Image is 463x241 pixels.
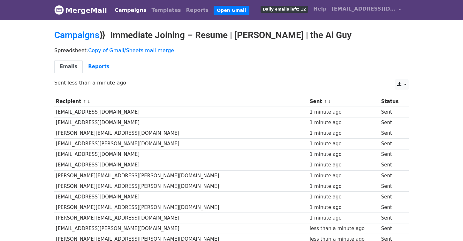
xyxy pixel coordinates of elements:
[87,99,90,104] a: ↓
[149,4,183,17] a: Templates
[112,4,149,17] a: Campaigns
[54,202,308,213] td: [PERSON_NAME][EMAIL_ADDRESS][PERSON_NAME][DOMAIN_NAME]
[258,3,311,15] a: Daily emails left: 12
[310,225,378,232] div: less than a minute ago
[54,149,308,160] td: [EMAIL_ADDRESS][DOMAIN_NAME]
[310,204,378,211] div: 1 minute ago
[83,60,115,73] a: Reports
[54,128,308,139] td: [PERSON_NAME][EMAIL_ADDRESS][DOMAIN_NAME]
[310,151,378,158] div: 1 minute ago
[54,160,308,170] td: [EMAIL_ADDRESS][DOMAIN_NAME]
[54,4,107,17] a: MergeMail
[324,99,327,104] a: ↑
[310,161,378,169] div: 1 minute ago
[380,160,405,170] td: Sent
[311,3,329,15] a: Help
[310,119,378,126] div: 1 minute ago
[214,6,249,15] a: Open Gmail
[380,191,405,202] td: Sent
[331,5,395,13] span: [EMAIL_ADDRESS][DOMAIN_NAME]
[83,99,87,104] a: ↑
[54,79,409,86] p: Sent less than a minute ago
[310,172,378,180] div: 1 minute ago
[88,47,174,53] a: Copy of Gmail/Sheets mail merge
[308,96,380,107] th: Sent
[310,214,378,222] div: 1 minute ago
[310,130,378,137] div: 1 minute ago
[54,30,409,41] h2: ⟫ Immediate Joining – Resume | [PERSON_NAME] | the Ai Guy
[310,108,378,116] div: 1 minute ago
[54,117,308,128] td: [EMAIL_ADDRESS][DOMAIN_NAME]
[310,140,378,148] div: 1 minute ago
[54,139,308,149] td: [EMAIL_ADDRESS][PERSON_NAME][DOMAIN_NAME]
[54,191,308,202] td: [EMAIL_ADDRESS][DOMAIN_NAME]
[54,213,308,223] td: [PERSON_NAME][EMAIL_ADDRESS][DOMAIN_NAME]
[54,107,308,117] td: [EMAIL_ADDRESS][DOMAIN_NAME]
[380,117,405,128] td: Sent
[380,149,405,160] td: Sent
[184,4,211,17] a: Reports
[380,202,405,213] td: Sent
[380,107,405,117] td: Sent
[328,99,331,104] a: ↓
[310,183,378,190] div: 1 minute ago
[54,223,308,234] td: [EMAIL_ADDRESS][PERSON_NAME][DOMAIN_NAME]
[380,213,405,223] td: Sent
[54,170,308,181] td: [PERSON_NAME][EMAIL_ADDRESS][PERSON_NAME][DOMAIN_NAME]
[380,223,405,234] td: Sent
[329,3,404,18] a: [EMAIL_ADDRESS][DOMAIN_NAME]
[54,5,64,15] img: MergeMail logo
[380,139,405,149] td: Sent
[380,181,405,191] td: Sent
[380,170,405,181] td: Sent
[54,181,308,191] td: [PERSON_NAME][EMAIL_ADDRESS][PERSON_NAME][DOMAIN_NAME]
[54,96,308,107] th: Recipient
[261,6,308,13] span: Daily emails left: 12
[380,128,405,139] td: Sent
[54,30,99,40] a: Campaigns
[54,47,409,54] p: Spreadsheet:
[380,96,405,107] th: Status
[310,193,378,201] div: 1 minute ago
[54,60,83,73] a: Emails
